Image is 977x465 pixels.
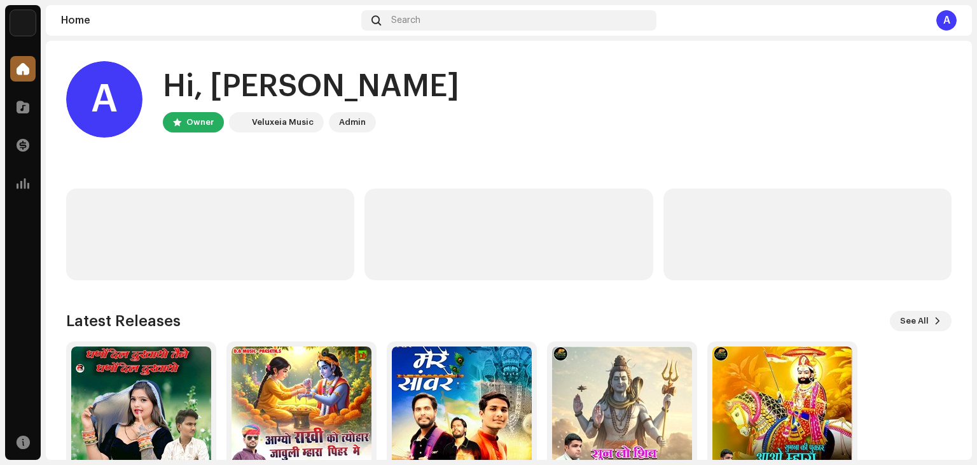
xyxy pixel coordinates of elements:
div: Owner [186,115,214,130]
h3: Latest Releases [66,311,181,331]
div: Admin [339,115,366,130]
img: 5e0b14aa-8188-46af-a2b3-2644d628e69a [10,10,36,36]
div: Hi, [PERSON_NAME] [163,66,459,107]
div: Home [61,15,356,25]
button: See All [890,311,952,331]
div: A [936,10,957,31]
img: 5e0b14aa-8188-46af-a2b3-2644d628e69a [232,115,247,130]
div: Veluxeia Music [252,115,314,130]
span: Search [391,15,420,25]
span: See All [900,308,929,334]
div: A [66,61,142,138]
